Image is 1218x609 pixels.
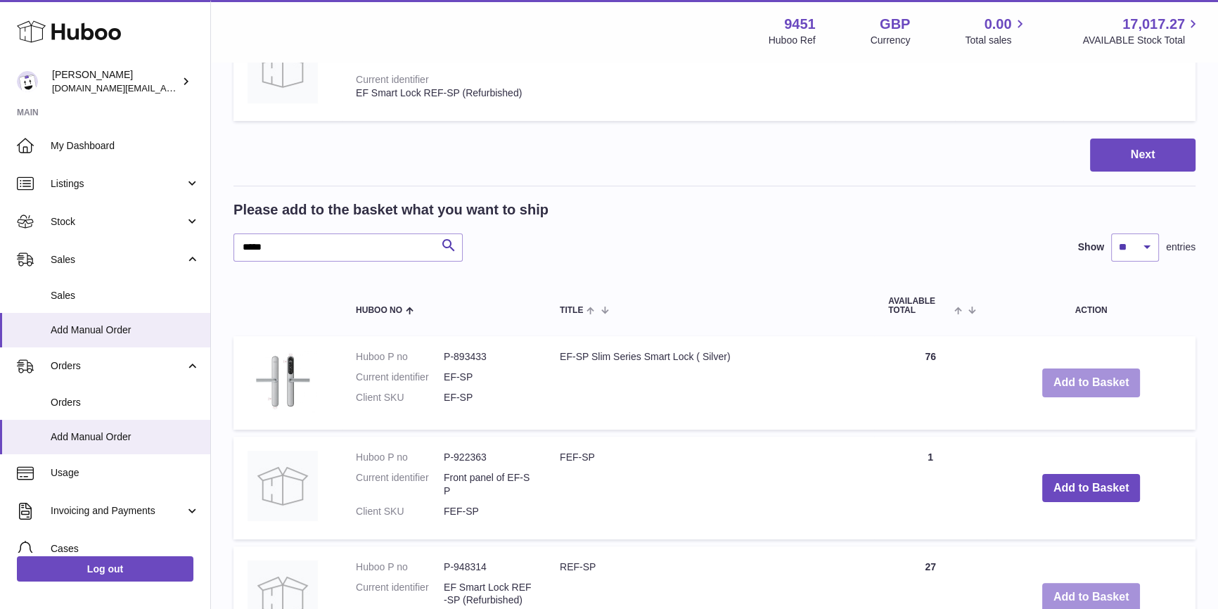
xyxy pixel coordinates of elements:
a: 17,017.27 AVAILABLE Stock Total [1082,15,1201,47]
dt: Current identifier [356,581,444,608]
img: amir.ch@gmail.com [17,71,38,92]
span: Huboo no [356,306,402,315]
span: Sales [51,253,185,267]
span: Title [560,306,583,315]
td: 1 [874,437,987,539]
span: Stock [51,215,185,229]
span: Usage [51,466,200,480]
dd: P-922363 [444,451,532,464]
dd: EF-SP [444,391,532,404]
span: Sales [51,289,200,302]
img: FEF-SP [248,451,318,521]
td: REF-SP [613,19,716,121]
dd: P-893433 [444,350,532,364]
div: Huboo Ref [769,34,816,47]
span: Listings [51,177,185,191]
td: FEF-SP [546,437,874,539]
dd: EF-SP [444,371,532,384]
div: [PERSON_NAME] [52,68,179,95]
span: Total sales [965,34,1027,47]
span: Orders [51,359,185,373]
td: EF-SP Slim Series Smart Lock ( Silver) [546,336,874,430]
img: REF-SP [248,33,318,103]
dt: Huboo P no [356,350,444,364]
span: [DOMAIN_NAME][EMAIL_ADDRESS][DOMAIN_NAME] [52,82,280,94]
label: Show [1078,241,1104,254]
dt: Current identifier [356,371,444,384]
dd: EF Smart Lock REF-SP (Refurbished) [444,581,532,608]
span: Invoicing and Payments [51,504,185,518]
div: Current identifier [356,74,429,85]
button: Next [1090,139,1195,172]
span: Add Manual Order [51,323,200,337]
button: Add to Basket [1042,368,1141,397]
span: 17,017.27 [1122,15,1185,34]
th: Action [987,283,1195,329]
dd: P-948314 [444,560,532,574]
span: AVAILABLE Stock Total [1082,34,1201,47]
dt: Current identifier [356,471,444,498]
span: 0.00 [985,15,1012,34]
dt: Client SKU [356,391,444,404]
div: EF Smart Lock REF-SP (Refurbished) [356,86,599,100]
span: Orders [51,396,200,409]
img: EF-SP Slim Series Smart Lock ( Silver) [248,350,318,412]
span: Add Manual Order [51,430,200,444]
dd: Front panel of EF-SP [444,471,532,498]
dt: Huboo P no [356,560,444,574]
span: entries [1166,241,1195,254]
div: Currency [871,34,911,47]
a: Log out [17,556,193,582]
dt: Huboo P no [356,451,444,464]
span: AVAILABLE Total [888,297,951,315]
a: 0.00 Total sales [965,15,1027,47]
button: Add to Basket [1042,474,1141,503]
dd: FEF-SP [444,505,532,518]
td: 76 [874,336,987,430]
dt: Client SKU [356,505,444,518]
span: My Dashboard [51,139,200,153]
strong: GBP [880,15,910,34]
span: Cases [51,542,200,556]
strong: 9451 [784,15,816,34]
h2: Please add to the basket what you want to ship [233,200,549,219]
